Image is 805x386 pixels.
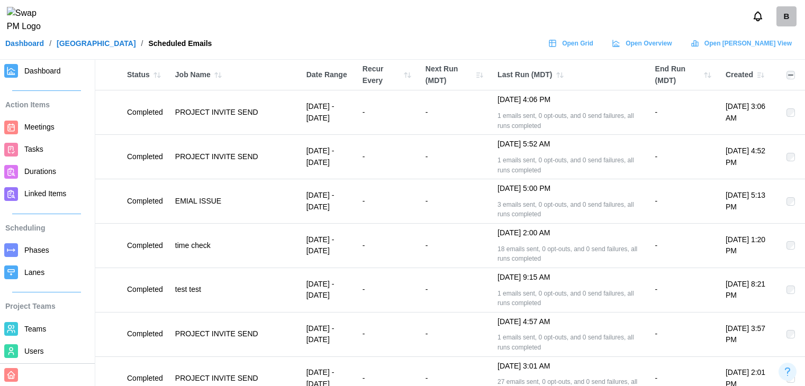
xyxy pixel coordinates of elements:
[498,244,644,264] div: 18 emails sent, 0 opt-outs, and 0 send failures, all runs completed
[498,68,644,82] div: Last Run (MDT)
[5,40,44,47] a: Dashboard
[301,312,357,356] td: [DATE] - [DATE]
[306,69,352,81] div: Date Range
[749,7,767,25] button: Notifications
[626,36,672,51] span: Open Overview
[357,312,420,356] td: -
[720,90,781,135] td: [DATE] 3:06 AM
[141,40,143,47] div: /
[24,167,56,176] span: Durations
[24,189,66,198] span: Linked Items
[720,135,781,179] td: [DATE] 4:52 PM
[301,224,357,268] td: [DATE] - [DATE]
[650,135,720,179] td: -
[650,268,720,312] td: -
[720,312,781,356] td: [DATE] 3:57 PM
[498,289,644,308] div: 1 emails sent, 0 opt-outs, and 0 send failures, all runs completed
[24,268,44,277] span: Lanes
[24,347,44,355] span: Users
[498,272,644,283] div: [DATE] 9:15 AM
[24,325,46,333] span: Teams
[170,90,301,135] td: PROJECT INVITE SEND
[122,268,170,312] td: Completed
[420,135,492,179] td: -
[704,36,792,51] span: Open [PERSON_NAME] View
[357,268,420,312] td: -
[357,135,420,179] td: -
[650,179,720,224] td: -
[7,7,50,33] img: Swap PM Logo
[24,145,43,153] span: Tasks
[24,123,55,131] span: Meetings
[24,246,49,254] span: Phases
[301,179,357,224] td: [DATE] - [DATE]
[498,94,644,106] div: [DATE] 4:06 PM
[170,312,301,356] td: PROJECT INVITE SEND
[607,35,680,51] a: Open Overview
[543,35,601,51] a: Open Grid
[301,268,357,312] td: [DATE] - [DATE]
[363,63,415,86] div: Recur Every
[149,40,212,47] div: Scheduled Emails
[562,36,593,51] span: Open Grid
[301,135,357,179] td: [DATE] - [DATE]
[498,316,644,328] div: [DATE] 4:57 AM
[726,68,776,82] div: Created
[122,135,170,179] td: Completed
[420,224,492,268] td: -
[301,90,357,135] td: [DATE] - [DATE]
[170,135,301,179] td: PROJECT INVITE SEND
[170,179,301,224] td: EMIAL ISSUE
[776,6,797,26] div: B
[685,35,800,51] a: Open [PERSON_NAME] View
[170,224,301,268] td: time check
[127,68,165,82] div: Status
[498,111,644,131] div: 1 emails sent, 0 opt-outs, and 0 send failures, all runs completed
[498,227,644,239] div: [DATE] 2:00 AM
[498,155,644,175] div: 1 emails sent, 0 opt-outs, and 0 send failures, all runs completed
[420,268,492,312] td: -
[498,333,644,352] div: 1 emails sent, 0 opt-outs, and 0 send failures, all runs completed
[650,312,720,356] td: -
[655,63,715,86] div: End Run (MDT)
[49,40,51,47] div: /
[357,224,420,268] td: -
[650,90,720,135] td: -
[498,183,644,195] div: [DATE] 5:00 PM
[175,68,296,82] div: Job Name
[420,179,492,224] td: -
[498,361,644,372] div: [DATE] 3:01 AM
[122,179,170,224] td: Completed
[24,67,61,75] span: Dashboard
[426,63,487,86] div: Next Run (MDT)
[720,224,781,268] td: [DATE] 1:20 PM
[357,179,420,224] td: -
[420,312,492,356] td: -
[170,268,301,312] td: test test
[57,40,136,47] a: [GEOGRAPHIC_DATA]
[776,6,797,26] a: billingcheck4
[420,90,492,135] td: -
[122,312,170,356] td: Completed
[122,90,170,135] td: Completed
[720,268,781,312] td: [DATE] 8:21 PM
[720,179,781,224] td: [DATE] 5:13 PM
[650,224,720,268] td: -
[357,90,420,135] td: -
[498,200,644,219] div: 3 emails sent, 0 opt-outs, and 0 send failures, all runs completed
[498,139,644,150] div: [DATE] 5:52 AM
[122,224,170,268] td: Completed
